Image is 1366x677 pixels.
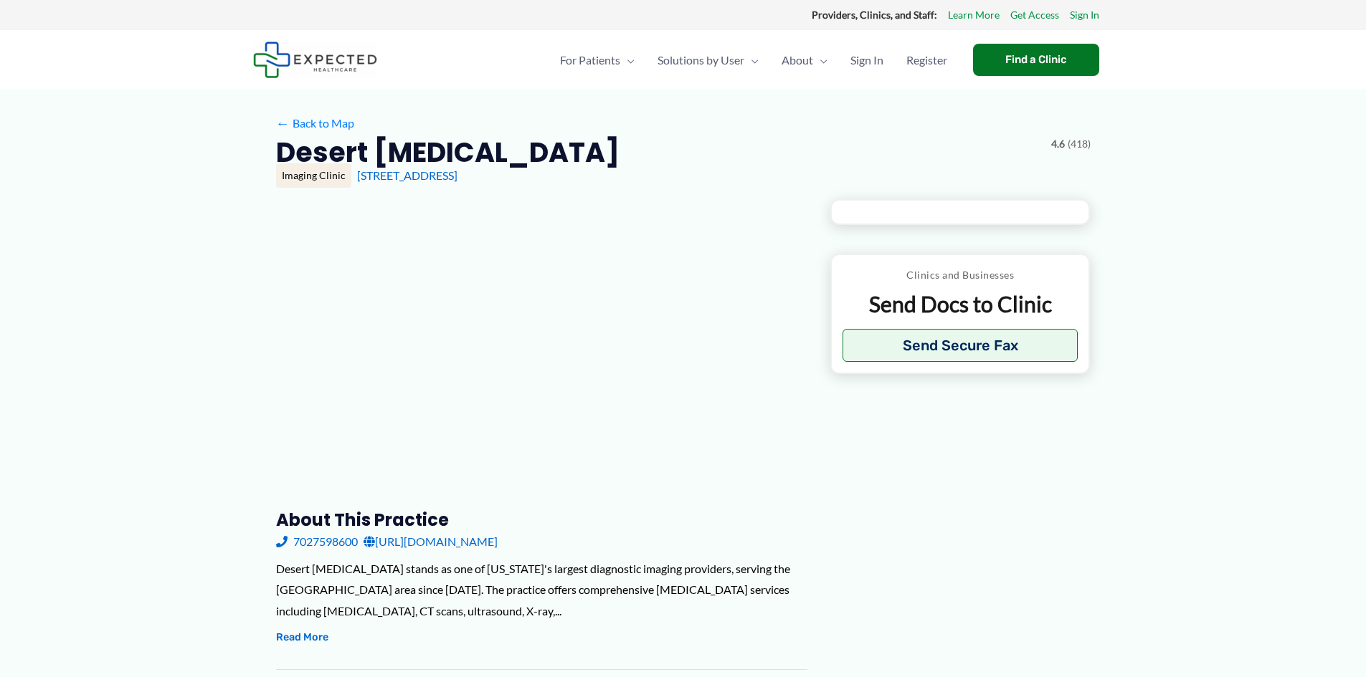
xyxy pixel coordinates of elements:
button: Read More [276,629,328,646]
a: [STREET_ADDRESS] [357,168,457,182]
span: Menu Toggle [620,35,635,85]
button: Send Secure Fax [843,329,1078,362]
span: Menu Toggle [813,35,827,85]
a: AboutMenu Toggle [770,35,839,85]
div: Imaging Clinic [276,163,351,188]
a: ←Back to Map [276,112,354,134]
span: ← [276,116,290,130]
span: Menu Toggle [744,35,759,85]
a: Find a Clinic [973,44,1099,76]
a: Sign In [1070,6,1099,24]
strong: Providers, Clinics, and Staff: [812,9,937,21]
span: Solutions by User [658,35,744,85]
span: For Patients [560,35,620,85]
img: Expected Healthcare Logo - side, dark font, small [253,42,377,78]
p: Clinics and Businesses [843,266,1078,284]
span: (418) [1068,135,1091,153]
span: 4.6 [1051,135,1065,153]
div: Desert [MEDICAL_DATA] stands as one of [US_STATE]'s largest diagnostic imaging providers, serving... [276,558,807,622]
a: Solutions by UserMenu Toggle [646,35,770,85]
span: Sign In [850,35,883,85]
a: For PatientsMenu Toggle [549,35,646,85]
span: About [782,35,813,85]
nav: Primary Site Navigation [549,35,959,85]
span: Register [906,35,947,85]
h3: About this practice [276,509,807,531]
a: Sign In [839,35,895,85]
p: Send Docs to Clinic [843,290,1078,318]
a: Learn More [948,6,1000,24]
a: Get Access [1010,6,1059,24]
h2: Desert [MEDICAL_DATA] [276,135,620,170]
a: [URL][DOMAIN_NAME] [364,531,498,552]
a: 7027598600 [276,531,358,552]
a: Register [895,35,959,85]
